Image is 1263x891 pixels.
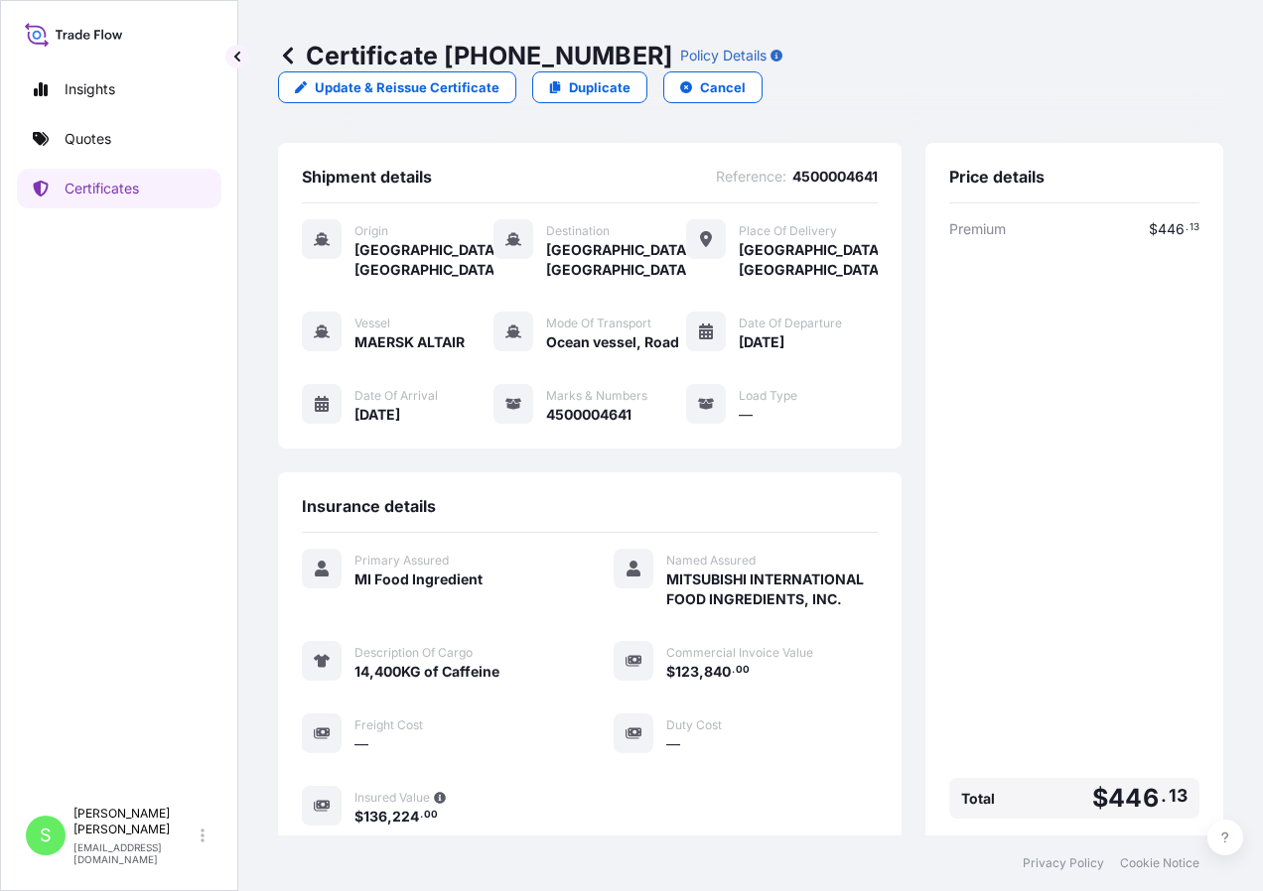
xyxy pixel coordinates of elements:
[666,645,813,661] span: Commercial Invoice Value
[739,223,837,239] span: Place of Delivery
[569,77,631,97] p: Duplicate
[739,332,784,352] span: [DATE]
[40,826,52,845] span: S
[1169,790,1188,802] span: 13
[546,388,647,404] span: Marks & Numbers
[424,812,438,819] span: 00
[1158,222,1185,236] span: 446
[302,496,436,516] span: Insurance details
[961,789,995,809] span: Total
[739,388,797,404] span: Load Type
[739,405,753,425] span: —
[739,316,842,331] span: Date of Departure
[739,240,878,280] span: [GEOGRAPHIC_DATA], [GEOGRAPHIC_DATA]
[732,667,735,674] span: .
[354,405,400,425] span: [DATE]
[949,219,1006,239] span: Premium
[363,810,387,824] span: 136
[354,553,449,569] span: Primary Assured
[65,129,111,149] p: Quotes
[675,665,699,679] span: 123
[315,77,499,97] p: Update & Reissue Certificate
[716,167,786,187] span: Reference :
[666,553,756,569] span: Named Assured
[1120,855,1199,871] a: Cookie Notice
[532,71,647,103] a: Duplicate
[73,806,197,837] p: [PERSON_NAME] [PERSON_NAME]
[1108,786,1159,811] span: 446
[736,667,750,674] span: 00
[278,71,516,103] a: Update & Reissue Certificate
[387,810,392,824] span: ,
[666,665,675,679] span: $
[420,812,423,819] span: .
[354,790,430,806] span: Insured Value
[65,79,115,99] p: Insights
[354,316,390,331] span: Vessel
[1186,224,1189,231] span: .
[1161,790,1167,802] span: .
[666,734,680,754] span: —
[65,179,139,198] p: Certificates
[354,332,465,352] span: MAERSK ALTAIR
[1092,786,1108,811] span: $
[392,810,419,824] span: 224
[278,40,672,71] p: Certificate [PHONE_NUMBER]
[354,717,423,733] span: Freight Cost
[663,71,763,103] button: Cancel
[546,405,631,425] span: 4500004641
[704,665,731,679] span: 840
[73,841,197,865] p: [EMAIL_ADDRESS][DOMAIN_NAME]
[354,388,438,404] span: Date of Arrival
[546,332,679,352] span: Ocean vessel, Road
[949,167,1045,187] span: Price details
[354,810,363,824] span: $
[354,645,473,661] span: Description Of Cargo
[354,662,499,682] span: 14,400KG of Caffeine
[546,316,651,331] span: Mode of Transport
[680,46,767,65] p: Policy Details
[354,240,493,280] span: [GEOGRAPHIC_DATA], [GEOGRAPHIC_DATA]
[666,717,722,733] span: Duty Cost
[546,223,610,239] span: Destination
[700,77,746,97] p: Cancel
[354,223,388,239] span: Origin
[302,167,432,187] span: Shipment details
[792,167,878,187] span: 4500004641
[17,169,221,208] a: Certificates
[17,69,221,109] a: Insights
[354,570,483,589] span: MI Food Ingredient
[1149,222,1158,236] span: $
[17,119,221,159] a: Quotes
[354,734,368,754] span: —
[1023,855,1104,871] a: Privacy Policy
[1190,224,1199,231] span: 13
[699,665,704,679] span: ,
[546,240,685,280] span: [GEOGRAPHIC_DATA], [GEOGRAPHIC_DATA]
[666,570,878,609] span: MITSUBISHI INTERNATIONAL FOOD INGREDIENTS, INC.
